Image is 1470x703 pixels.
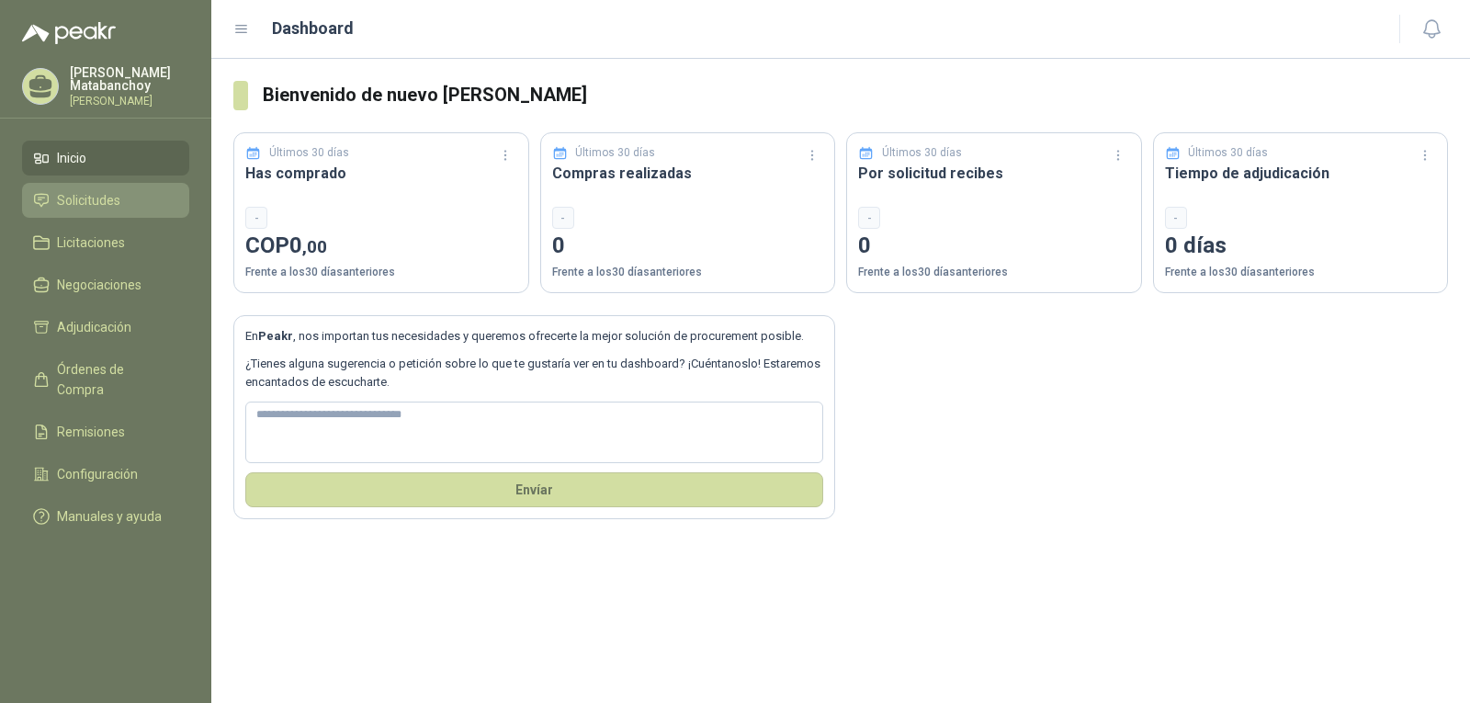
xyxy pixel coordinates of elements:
b: Peakr [258,329,293,343]
a: Configuración [22,457,189,492]
p: Últimos 30 días [1188,144,1268,162]
a: Adjudicación [22,310,189,345]
div: - [552,207,574,229]
div: - [245,207,267,229]
span: Órdenes de Compra [57,359,172,400]
div: - [858,207,880,229]
a: Manuales y ayuda [22,499,189,534]
span: Solicitudes [57,190,120,210]
p: [PERSON_NAME] [70,96,189,107]
h1: Dashboard [272,16,354,41]
span: Manuales y ayuda [57,506,162,527]
p: Últimos 30 días [575,144,655,162]
p: Frente a los 30 días anteriores [245,264,517,281]
h3: Has comprado [245,162,517,185]
span: Licitaciones [57,232,125,253]
p: Frente a los 30 días anteriores [1165,264,1437,281]
h3: Bienvenido de nuevo [PERSON_NAME] [263,81,1448,109]
span: Negociaciones [57,275,141,295]
a: Negociaciones [22,267,189,302]
p: En , nos importan tus necesidades y queremos ofrecerte la mejor solución de procurement posible. [245,327,823,346]
p: 0 [552,229,824,264]
p: 0 días [1165,229,1437,264]
p: Frente a los 30 días anteriores [858,264,1130,281]
h3: Tiempo de adjudicación [1165,162,1437,185]
p: ¿Tienes alguna sugerencia o petición sobre lo que te gustaría ver en tu dashboard? ¡Cuéntanoslo! ... [245,355,823,392]
img: Logo peakr [22,22,116,44]
p: Últimos 30 días [269,144,349,162]
p: [PERSON_NAME] Matabanchoy [70,66,189,92]
a: Remisiones [22,414,189,449]
h3: Por solicitud recibes [858,162,1130,185]
span: ,00 [302,236,327,257]
p: Últimos 30 días [882,144,962,162]
span: Configuración [57,464,138,484]
a: Solicitudes [22,183,189,218]
a: Licitaciones [22,225,189,260]
h3: Compras realizadas [552,162,824,185]
div: - [1165,207,1187,229]
a: Órdenes de Compra [22,352,189,407]
p: 0 [858,229,1130,264]
a: Inicio [22,141,189,176]
p: COP [245,229,517,264]
span: Remisiones [57,422,125,442]
span: Inicio [57,148,86,168]
span: 0 [289,232,327,258]
span: Adjudicación [57,317,131,337]
p: Frente a los 30 días anteriores [552,264,824,281]
button: Envíar [245,472,823,507]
